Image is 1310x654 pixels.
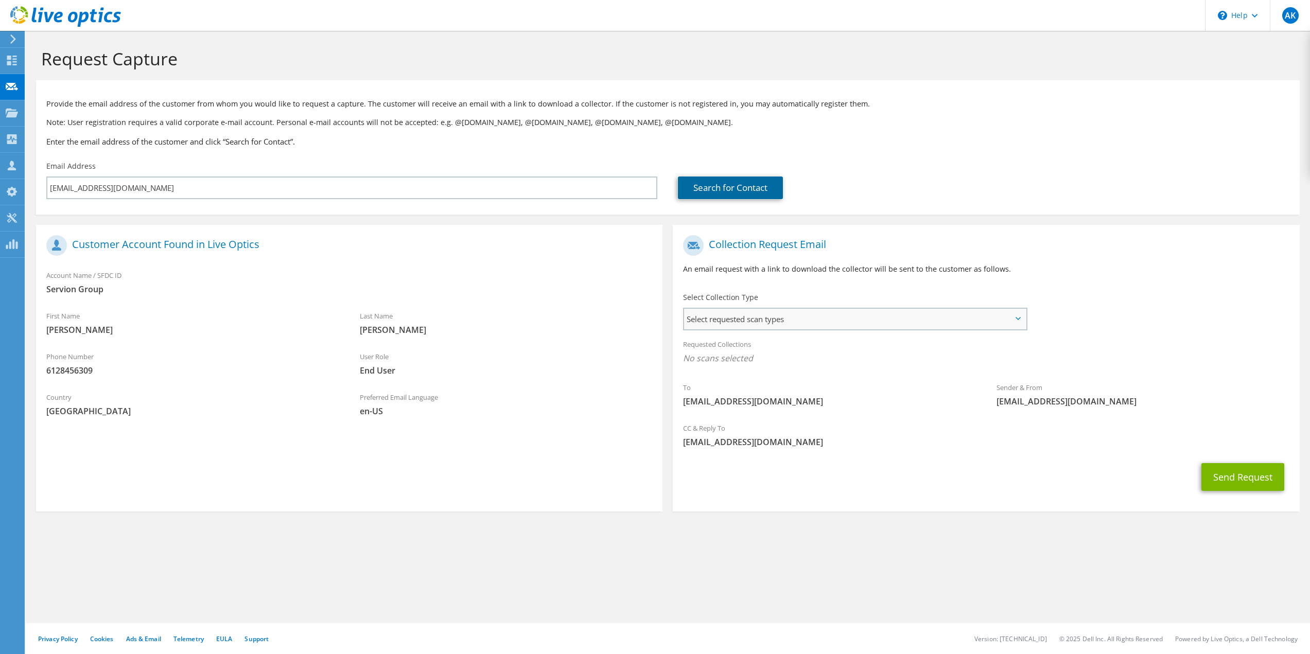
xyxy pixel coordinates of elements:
div: First Name [36,305,350,341]
span: No scans selected [683,352,1289,364]
div: Account Name / SFDC ID [36,264,662,300]
div: CC & Reply To [673,417,1299,453]
a: Cookies [90,634,114,643]
span: Select requested scan types [684,309,1025,329]
h1: Request Capture [41,48,1289,69]
div: Requested Collections [673,333,1299,372]
li: © 2025 Dell Inc. All Rights Reserved [1059,634,1163,643]
a: Search for Contact [678,176,783,199]
h1: Customer Account Found in Live Optics [46,235,647,256]
a: Support [244,634,269,643]
svg: \n [1218,11,1227,20]
div: Phone Number [36,346,350,381]
div: Sender & From [986,377,1300,412]
span: [GEOGRAPHIC_DATA] [46,405,339,417]
span: Servion Group [46,284,652,295]
span: [PERSON_NAME] [46,324,339,335]
a: Privacy Policy [38,634,78,643]
span: [EMAIL_ADDRESS][DOMAIN_NAME] [997,396,1289,407]
h3: Enter the email address of the customer and click “Search for Contact”. [46,136,1289,147]
a: Telemetry [173,634,204,643]
span: [EMAIL_ADDRESS][DOMAIN_NAME] [683,396,976,407]
div: User Role [350,346,663,381]
p: An email request with a link to download the collector will be sent to the customer as follows. [683,263,1289,275]
div: To [673,377,986,412]
label: Email Address [46,161,96,171]
span: [PERSON_NAME] [360,324,653,335]
span: [EMAIL_ADDRESS][DOMAIN_NAME] [683,436,1289,448]
div: Last Name [350,305,663,341]
li: Powered by Live Optics, a Dell Technology [1175,634,1298,643]
p: Note: User registration requires a valid corporate e-mail account. Personal e-mail accounts will ... [46,117,1289,128]
a: Ads & Email [126,634,161,643]
span: en-US [360,405,653,417]
li: Version: [TECHNICAL_ID] [974,634,1047,643]
span: AK [1282,7,1299,24]
div: Country [36,386,350,422]
span: 6128456309 [46,365,339,376]
div: Preferred Email Language [350,386,663,422]
label: Select Collection Type [683,292,758,303]
button: Send Request [1201,463,1284,491]
h1: Collection Request Email [683,235,1284,256]
p: Provide the email address of the customer from whom you would like to request a capture. The cust... [46,98,1289,110]
a: EULA [216,634,232,643]
span: End User [360,365,653,376]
